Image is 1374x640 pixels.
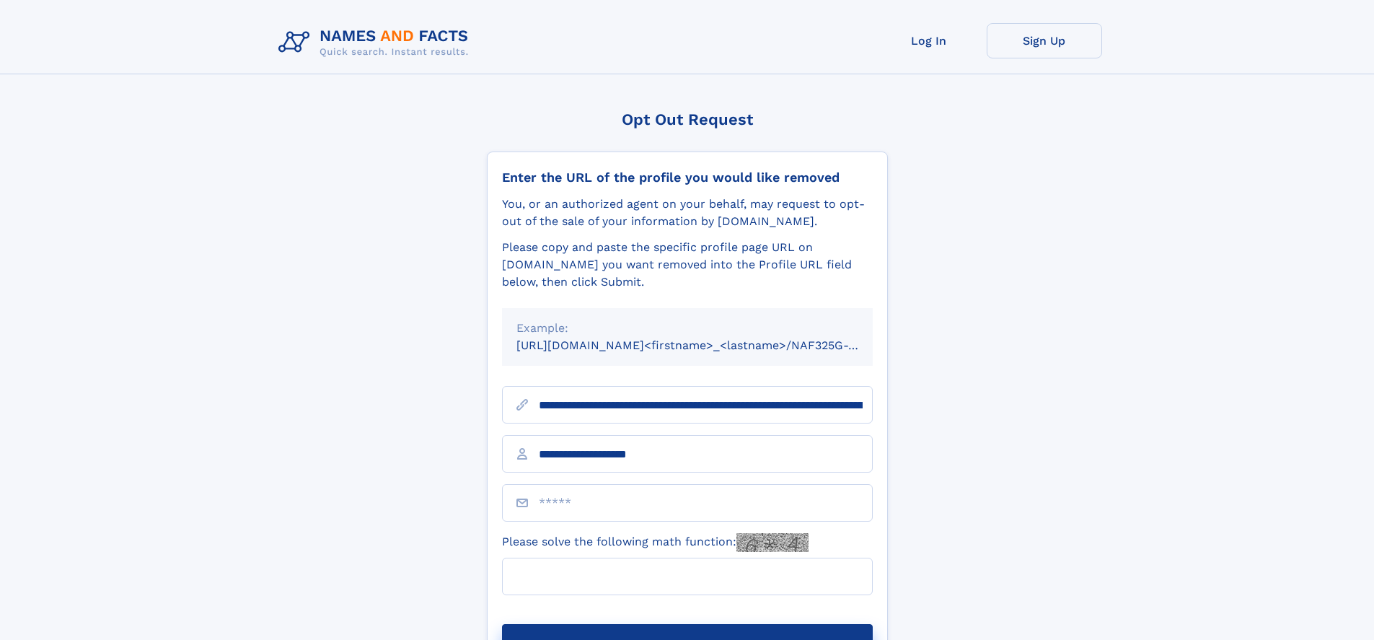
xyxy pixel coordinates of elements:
[987,23,1102,58] a: Sign Up
[487,110,888,128] div: Opt Out Request
[502,170,873,185] div: Enter the URL of the profile you would like removed
[502,239,873,291] div: Please copy and paste the specific profile page URL on [DOMAIN_NAME] you want removed into the Pr...
[871,23,987,58] a: Log In
[516,320,858,337] div: Example:
[273,23,480,62] img: Logo Names and Facts
[516,338,900,352] small: [URL][DOMAIN_NAME]<firstname>_<lastname>/NAF325G-xxxxxxxx
[502,196,873,230] div: You, or an authorized agent on your behalf, may request to opt-out of the sale of your informatio...
[502,533,809,552] label: Please solve the following math function:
